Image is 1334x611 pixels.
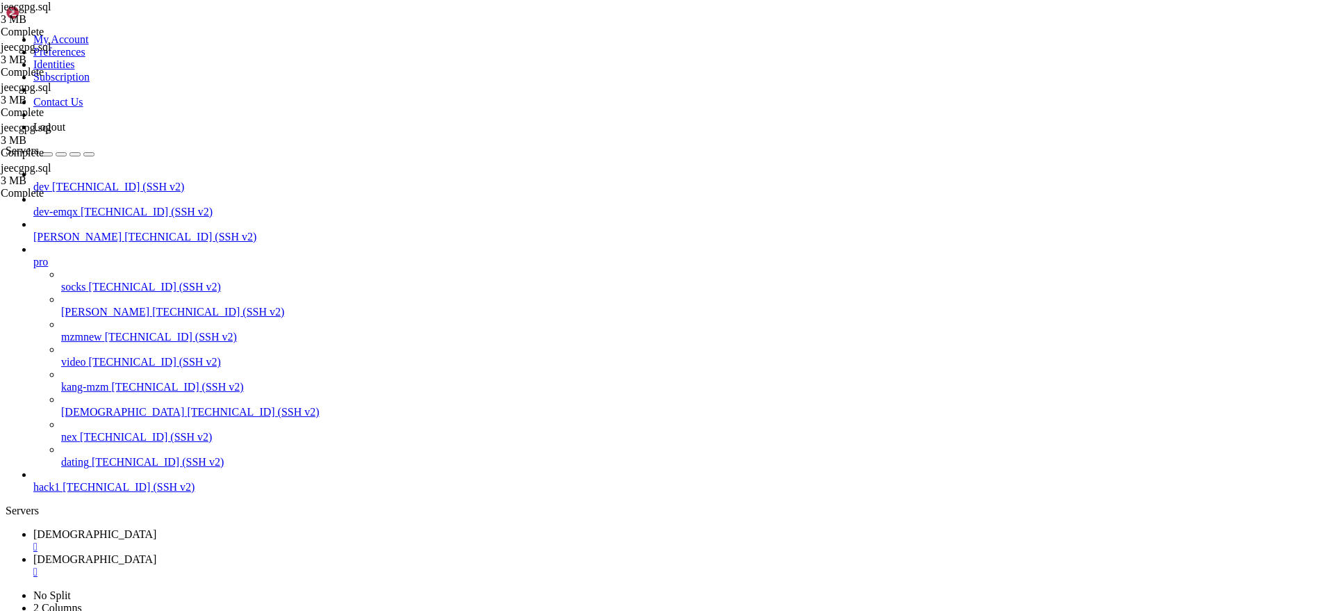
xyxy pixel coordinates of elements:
span: jeecgpg.sql [1,1,51,13]
div: Complete [1,187,140,199]
span: jeecgpg.sql [1,162,51,174]
span: jeecgpg.sql [1,1,140,26]
div: 3 MB [1,174,140,187]
div: 3 MB [1,54,140,66]
span: jeecgpg.sql [1,122,140,147]
div: 3 MB [1,94,140,106]
div: Complete [1,26,140,38]
div: 3 MB [1,134,140,147]
span: jeecgpg.sql [1,162,140,187]
span: jeecgpg.sql [1,41,140,66]
span: jeecgpg.sql [1,41,51,53]
div: Complete [1,66,140,79]
div: 3 MB [1,13,140,26]
div: Complete [1,147,140,159]
span: jeecgpg.sql [1,81,140,106]
div: Complete [1,106,140,119]
span: jeecgpg.sql [1,81,51,93]
span: jeecgpg.sql [1,122,51,133]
